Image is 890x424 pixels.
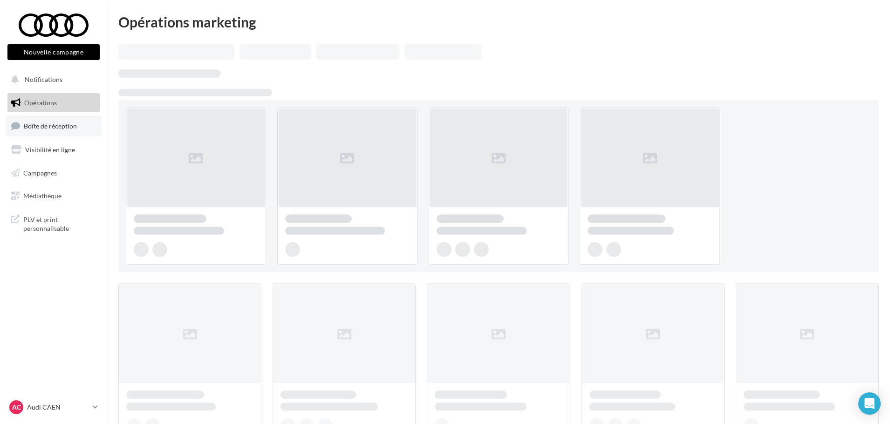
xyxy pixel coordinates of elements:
button: Nouvelle campagne [7,44,100,60]
a: AC Audi CAEN [7,398,100,416]
span: Boîte de réception [24,122,77,130]
div: Opérations marketing [118,15,879,29]
span: Notifications [25,75,62,83]
a: Médiathèque [6,186,102,206]
a: Campagnes [6,163,102,183]
span: Visibilité en ligne [25,146,75,154]
span: Médiathèque [23,192,62,200]
a: PLV et print personnalisable [6,209,102,237]
a: Boîte de réception [6,116,102,136]
span: Campagnes [23,168,57,176]
div: Open Intercom Messenger [858,392,881,415]
p: Audi CAEN [27,403,89,412]
span: PLV et print personnalisable [23,213,96,233]
span: Opérations [24,99,57,107]
span: AC [12,403,21,412]
a: Opérations [6,93,102,113]
button: Notifications [6,70,98,89]
a: Visibilité en ligne [6,140,102,160]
